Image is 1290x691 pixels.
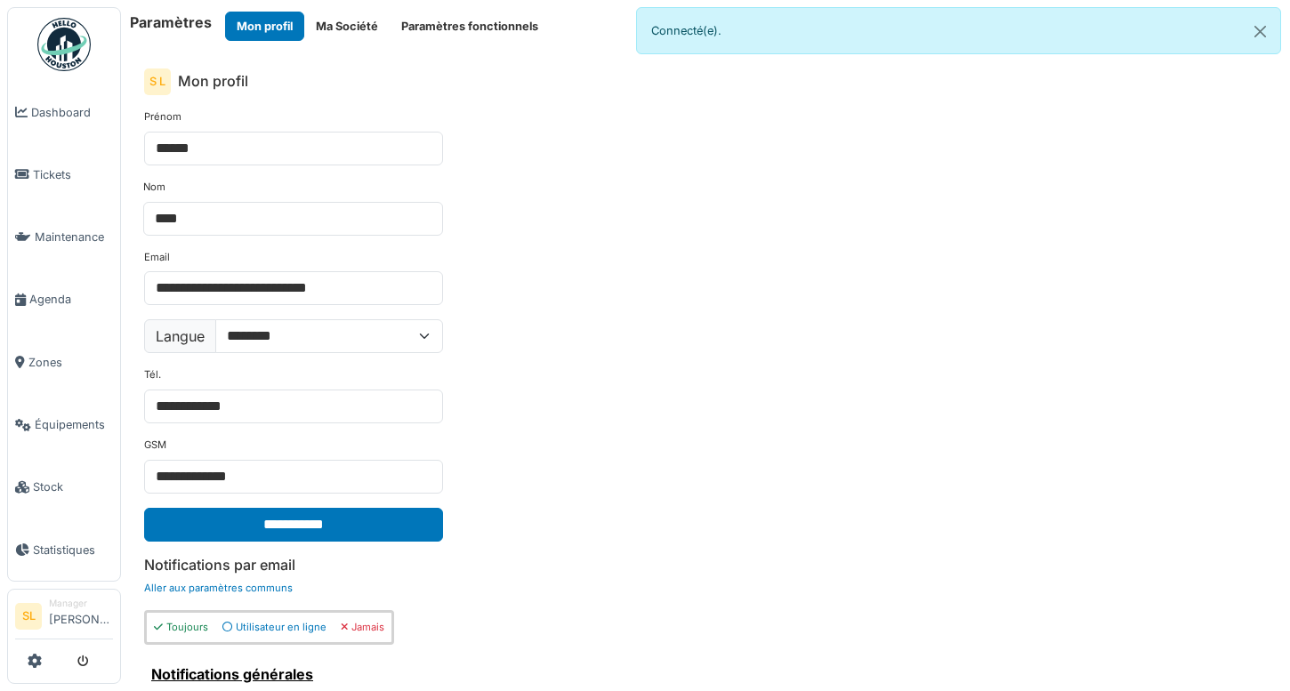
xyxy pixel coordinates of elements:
[15,603,42,630] li: SL
[35,229,113,245] span: Maintenance
[8,331,120,393] a: Zones
[390,12,550,41] button: Paramètres fonctionnels
[49,597,113,610] div: Manager
[130,14,212,31] h6: Paramètres
[143,180,165,195] label: Nom
[636,7,1281,54] div: Connecté(e).
[144,438,166,453] label: GSM
[8,143,120,205] a: Tickets
[33,166,113,183] span: Tickets
[341,620,384,635] div: Jamais
[144,582,293,594] a: Aller aux paramètres communs
[144,557,1267,574] h6: Notifications par email
[144,319,216,353] label: Langue
[225,12,304,41] button: Mon profil
[178,73,248,90] h6: Mon profil
[8,269,120,331] a: Agenda
[31,104,113,121] span: Dashboard
[222,620,327,635] div: Utilisateur en ligne
[8,81,120,143] a: Dashboard
[144,367,161,382] label: Tél.
[33,478,113,495] span: Stock
[1240,8,1280,55] button: Close
[8,518,120,581] a: Statistiques
[8,456,120,518] a: Stock
[15,597,113,639] a: SL Manager[PERSON_NAME]
[304,12,390,41] button: Ma Société
[8,393,120,455] a: Équipements
[28,354,113,371] span: Zones
[154,620,208,635] div: Toujours
[151,666,352,683] h6: Notifications générales
[37,18,91,71] img: Badge_color-CXgf-gQk.svg
[33,542,113,558] span: Statistiques
[144,68,171,95] div: S L
[144,250,170,265] label: Email
[144,109,181,125] label: Prénom
[35,416,113,433] span: Équipements
[8,206,120,269] a: Maintenance
[29,291,113,308] span: Agenda
[49,597,113,635] li: [PERSON_NAME]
